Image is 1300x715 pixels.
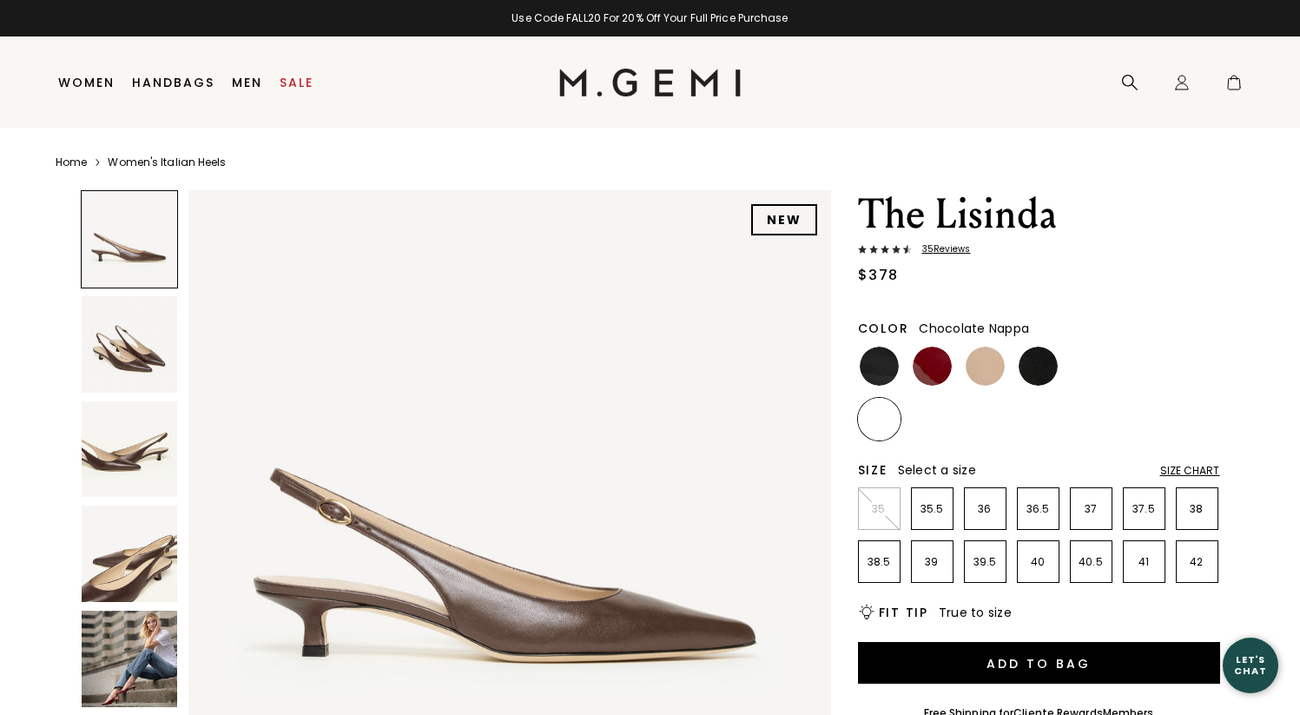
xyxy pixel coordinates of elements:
[879,606,928,619] h2: Fit Tip
[858,642,1220,684] button: Add to Bag
[559,69,741,96] img: M.Gemi
[1177,555,1218,569] p: 42
[132,76,214,89] a: Handbags
[1160,464,1220,478] div: Size Chart
[912,555,953,569] p: 39
[1178,347,1217,386] img: Gunmetal Nappa
[965,555,1006,569] p: 39.5
[860,347,899,386] img: Black Patent
[913,400,952,439] img: Navy Patent
[280,76,313,89] a: Sale
[913,347,952,386] img: Ruby Red Patent
[1071,555,1112,569] p: 40.5
[912,244,971,255] span: 35 Review s
[108,156,226,169] a: Women's Italian Heels
[58,76,115,89] a: Women
[912,502,953,516] p: 35.5
[1018,555,1059,569] p: 40
[860,400,899,439] img: Chocolate Nappa
[1018,502,1059,516] p: 36.5
[1124,502,1165,516] p: 37.5
[1177,502,1218,516] p: 38
[82,611,178,707] img: The Lisinda
[966,347,1005,386] img: Beige Nappa
[859,555,900,569] p: 38.5
[232,76,262,89] a: Men
[1019,347,1058,386] img: Black Nappa
[82,506,178,602] img: The Lisinda
[898,461,976,479] span: Select a size
[858,244,1220,258] a: 35Reviews
[919,320,1029,337] span: Chocolate Nappa
[751,204,817,235] div: NEW
[1071,502,1112,516] p: 37
[1125,347,1164,386] img: Sand Patent
[939,604,1012,621] span: True to size
[82,401,178,498] img: The Lisinda
[1072,347,1111,386] img: Leopard Print
[56,156,87,169] a: Home
[82,296,178,393] img: The Lisinda
[858,463,888,477] h2: Size
[858,190,1220,239] h1: The Lisinda
[859,502,900,516] p: 35
[858,321,909,335] h2: Color
[1124,555,1165,569] p: 41
[1223,654,1278,676] div: Let's Chat
[858,265,899,286] div: $378
[965,502,1006,516] p: 36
